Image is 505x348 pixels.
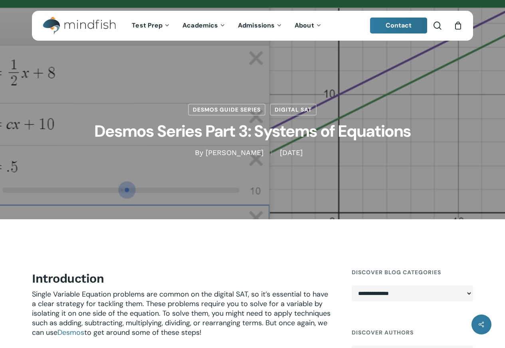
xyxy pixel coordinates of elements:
h4: Discover Authors [352,325,473,340]
span: Admissions [238,21,275,29]
nav: Main Menu [126,11,328,41]
span: By [195,150,203,155]
a: Desmos Guide Series [188,104,265,116]
span: Academics [182,21,218,29]
span: About [295,21,314,29]
a: Contact [370,18,428,33]
a: Admissions [232,22,289,29]
a: [PERSON_NAME] [206,148,263,157]
span: Contact [386,21,412,29]
header: Main Menu [32,11,473,41]
a: Cart [454,21,462,30]
a: Academics [176,22,232,29]
a: Digital SAT [270,104,317,116]
span: Test Prep [132,21,162,29]
h4: Discover Blog Categories [352,265,473,279]
a: Test Prep [126,22,176,29]
span: [DATE] [271,150,311,155]
span: Single Variable Equation problems are common on the digital SAT, so it’s essential to have a clea... [32,289,331,337]
h1: Desmos Series Part 3: Systems of Equations [53,116,452,148]
b: Introduction [32,271,104,285]
a: About [289,22,328,29]
a: Desmos [57,328,84,337]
